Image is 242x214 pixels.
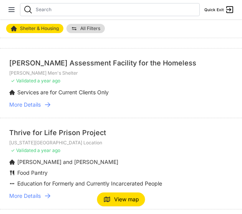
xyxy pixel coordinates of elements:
p: [US_STATE][GEOGRAPHIC_DATA] Location [9,140,233,146]
span: a year ago [37,147,60,153]
input: Search [36,7,196,13]
span: ✓ Validated [11,147,36,153]
span: View map [114,196,139,203]
span: ✓ Validated [11,78,36,84]
span: More Details [9,101,41,109]
a: More Details [9,192,233,200]
button: View map [97,192,145,206]
span: a year ago [37,78,60,84]
span: Quick Exit [204,7,224,13]
span: All Filters [80,26,100,31]
span: Food Pantry [17,169,48,176]
p: [PERSON_NAME] Men's Shelter [9,70,233,76]
a: Quick Exit [204,5,234,14]
a: More Details [9,101,233,109]
a: All Filters [66,24,105,33]
span: More Details [9,192,41,200]
div: [PERSON_NAME] Assessment Facility for the Homeless [9,58,233,69]
span: Services are for Current Clients Only [17,89,109,95]
span: Education for Formerly and Currently Incarcerated People [17,180,162,187]
a: Shelter & Housing [6,24,63,33]
span: Shelter & Housing [20,26,59,31]
img: map-icon.svg [103,196,111,203]
div: Thrive for Life Prison Project [9,127,233,138]
span: [PERSON_NAME] and [PERSON_NAME] [17,159,118,165]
